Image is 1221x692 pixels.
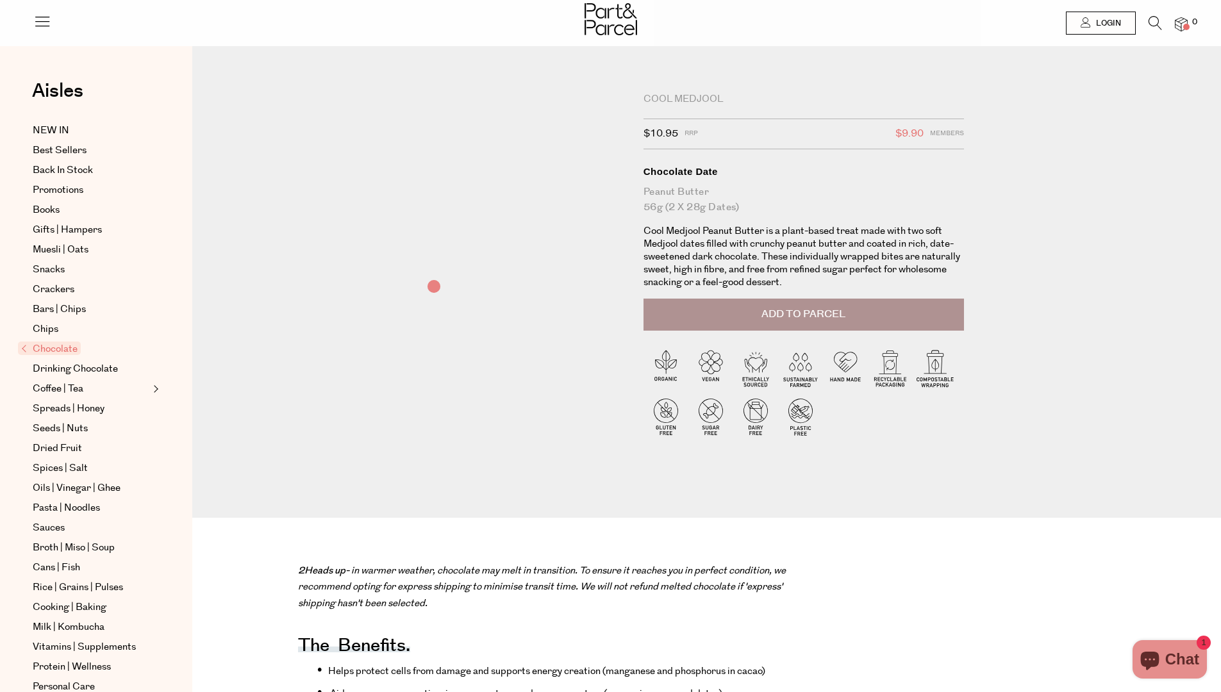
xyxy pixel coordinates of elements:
[33,242,149,258] a: Muesli | Oats
[33,421,88,436] span: Seeds | Nuts
[33,282,149,297] a: Crackers
[644,394,688,439] img: P_P-ICONS-Live_Bec_V11_Gluten_Free.svg
[895,126,924,142] span: $9.90
[33,123,69,138] span: NEW IN
[644,299,964,331] button: Add to Parcel
[33,322,149,337] a: Chips
[298,643,410,652] h4: The benefits.
[33,183,149,198] a: Promotions
[33,600,149,615] a: Cooking | Baking
[33,401,149,416] a: Spreads | Honey
[33,222,149,238] a: Gifts | Hampers
[644,185,964,215] div: Peanut Butter 56g (2 x 28g Dates)
[33,421,149,436] a: Seeds | Nuts
[823,345,868,390] img: P_P-ICONS-Live_Bec_V11_Handmade.svg
[21,342,149,357] a: Chocolate
[33,600,106,615] span: Cooking | Baking
[33,620,104,635] span: Milk | Kombucha
[33,659,149,675] a: Protein | Wellness
[33,659,111,675] span: Protein | Wellness
[317,661,817,679] li: Helps protect cells from damage and supports energy creation (manganese and phosphorus in cacao)
[33,580,149,595] a: Rice | Grains | Pulses
[33,540,115,556] span: Broth | Miso | Soup
[33,441,149,456] a: Dried Fruit
[913,345,958,390] img: P_P-ICONS-Live_Bec_V11_Compostable_Wrapping.svg
[33,500,149,516] a: Pasta | Noodles
[688,345,733,390] img: P_P-ICONS-Live_Bec_V11_Vegan.svg
[33,262,65,277] span: Snacks
[685,126,698,142] span: RRP
[644,93,964,106] div: Cool Medjool
[33,123,149,138] a: NEW IN
[33,222,102,238] span: Gifts | Hampers
[33,322,58,337] span: Chips
[644,345,688,390] img: P_P-ICONS-Live_Bec_V11_Organic.svg
[33,262,149,277] a: Snacks
[18,342,81,355] span: Chocolate
[644,126,678,142] span: $10.95
[1066,12,1136,35] a: Login
[33,381,149,397] a: Coffee | Tea
[298,564,786,610] em: - in warmer weather, chocolate may melt in transition. To ensure it reaches you in perfect condit...
[644,165,964,178] div: Chocolate Date
[150,381,159,397] button: Expand/Collapse Coffee | Tea
[733,345,778,390] img: P_P-ICONS-Live_Bec_V11_Ethically_Sourced.svg
[1093,18,1121,29] span: Login
[33,500,100,516] span: Pasta | Noodles
[868,345,913,390] img: P_P-ICONS-Live_Bec_V11_Recyclable_Packaging.svg
[33,381,83,397] span: Coffee | Tea
[33,620,149,635] a: Milk | Kombucha
[33,183,83,198] span: Promotions
[33,202,60,218] span: Books
[930,126,964,142] span: Members
[298,564,345,577] strong: 2Heads up
[33,401,104,416] span: Spreads | Honey
[33,639,136,655] span: Vitamins | Supplements
[33,143,87,158] span: Best Sellers
[33,282,74,297] span: Crackers
[33,242,88,258] span: Muesli | Oats
[33,361,149,377] a: Drinking Chocolate
[33,580,123,595] span: Rice | Grains | Pulses
[33,461,88,476] span: Spices | Salt
[585,3,637,35] img: Part&Parcel
[33,202,149,218] a: Books
[33,441,82,456] span: Dried Fruit
[1175,17,1188,31] a: 0
[644,225,964,289] p: Cool Medjool Peanut Butter is a plant-based treat made with two soft Medjool dates filled with cr...
[33,560,149,575] a: Cans | Fish
[33,639,149,655] a: Vitamins | Supplements
[1129,640,1211,682] inbox-online-store-chat: Shopify online store chat
[33,163,149,178] a: Back In Stock
[33,481,120,496] span: Oils | Vinegar | Ghee
[33,481,149,496] a: Oils | Vinegar | Ghee
[33,302,86,317] span: Bars | Chips
[778,394,823,439] img: P_P-ICONS-Live_Bec_V11_Plastic_Free.svg
[33,540,149,556] a: Broth | Miso | Soup
[33,143,149,158] a: Best Sellers
[33,361,118,377] span: Drinking Chocolate
[761,307,845,322] span: Add to Parcel
[33,302,149,317] a: Bars | Chips
[33,520,65,536] span: Sauces
[33,461,149,476] a: Spices | Salt
[778,345,823,390] img: P_P-ICONS-Live_Bec_V11_Sustainable_Farmed.svg
[32,77,83,105] span: Aisles
[33,520,149,536] a: Sauces
[33,560,80,575] span: Cans | Fish
[32,81,83,113] a: Aisles
[688,394,733,439] img: P_P-ICONS-Live_Bec_V11_Sugar_Free.svg
[733,394,778,439] img: P_P-ICONS-Live_Bec_V11_Dairy_Free.svg
[1189,17,1200,28] span: 0
[33,163,93,178] span: Back In Stock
